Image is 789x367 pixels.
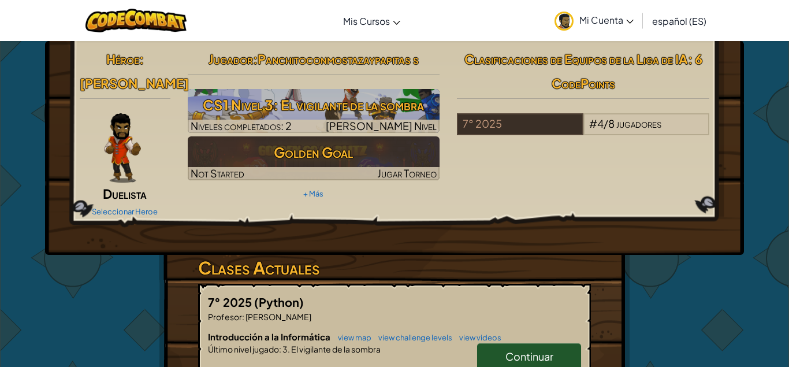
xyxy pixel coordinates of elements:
img: Golden Goal [188,136,440,180]
img: duelist-pose.png [104,113,141,183]
a: Mi Cuenta [549,2,639,39]
span: [PERSON_NAME] Nivel [326,119,437,132]
span: Jugar Torneo [377,166,437,180]
span: Introducción a la Informática [208,331,332,342]
a: 7° 2025#4/8jugadores [457,124,709,138]
span: 4 [597,117,604,130]
span: Duelista [103,186,147,202]
span: Panchitoconmostazaypapitas s [258,51,419,67]
span: Continuar [505,350,553,363]
span: Not Started [191,166,244,180]
img: CodeCombat logo [85,9,187,32]
span: 3. [281,344,290,354]
img: CS1 Nivel 3: El vigilante de la sombra [188,89,440,133]
span: : [279,344,281,354]
h3: Golden Goal [188,139,440,165]
span: El vigilante de la sombra [290,344,381,354]
span: [PERSON_NAME] [80,75,189,91]
span: Último nivel jugado [208,344,279,354]
a: view videos [453,333,501,342]
span: / [604,117,608,130]
a: Golden GoalNot StartedJugar Torneo [188,136,440,180]
a: Seleccionar Heroe [92,207,158,216]
a: español (ES) [646,5,712,36]
span: Clasificaciones de Equipos de la Liga de IA [464,51,688,67]
span: # [589,117,597,130]
span: : [242,312,244,322]
span: 8 [608,117,615,130]
img: avatar [554,12,574,31]
a: view map [332,333,371,342]
span: Niveles completados: 2 [191,119,292,132]
a: + Más [303,189,323,198]
a: view challenge levels [373,333,452,342]
span: : [253,51,258,67]
span: [PERSON_NAME] [244,312,311,322]
span: (Python) [254,295,304,309]
span: Mi Cuenta [579,14,634,26]
span: Profesor [208,312,242,322]
span: jugadores [616,117,661,130]
h3: CS1 Nivel 3: El vigilante de la sombra [188,92,440,118]
span: : [139,51,144,67]
span: Mis Cursos [343,15,390,27]
div: 7° 2025 [457,113,583,135]
h3: Clases Actuales [198,255,591,281]
a: Jugar Siguiente Nivel [188,89,440,133]
span: español (ES) [652,15,706,27]
span: 7° 2025 [208,295,254,309]
span: Héroe [106,51,139,67]
span: Jugador [209,51,253,67]
a: Mis Cursos [337,5,406,36]
span: : 6 CodePoints [552,51,702,91]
